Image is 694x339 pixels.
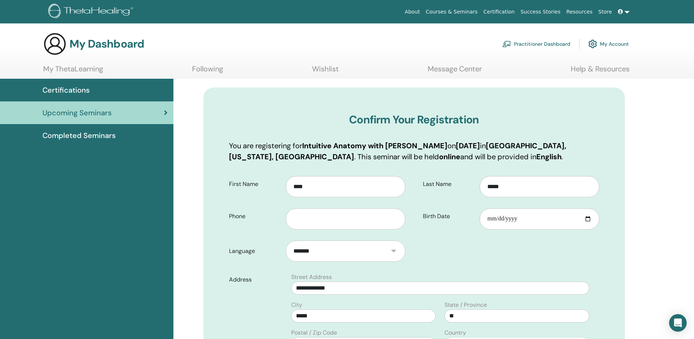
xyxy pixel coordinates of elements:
a: My ThetaLearning [43,64,103,79]
label: Last Name [417,177,480,191]
label: Postal / Zip Code [291,328,337,337]
label: Language [224,244,286,258]
img: logo.png [48,4,136,20]
label: City [291,301,302,309]
a: My Account [588,36,629,52]
label: Birth Date [417,209,480,223]
a: Success Stories [518,5,563,19]
b: English [536,152,562,161]
a: Help & Resources [571,64,630,79]
label: Address [224,273,287,287]
span: Completed Seminars [42,130,116,141]
b: [DATE] [456,141,480,150]
a: About [402,5,423,19]
label: First Name [224,177,286,191]
label: Street Address [291,273,332,282]
img: generic-user-icon.jpg [43,32,67,56]
a: Store [596,5,615,19]
div: Open Intercom Messenger [669,314,687,332]
label: Country [444,328,466,337]
a: Wishlist [312,64,339,79]
img: chalkboard-teacher.svg [502,41,511,47]
a: Practitioner Dashboard [502,36,570,52]
a: Message Center [428,64,482,79]
label: State / Province [444,301,487,309]
a: Certification [480,5,517,19]
h3: Confirm Your Registration [229,113,599,126]
label: Phone [224,209,286,223]
a: Following [192,64,223,79]
b: online [439,152,460,161]
span: Certifications [42,85,90,96]
b: Intuitive Anatomy with [PERSON_NAME] [302,141,447,150]
a: Courses & Seminars [423,5,481,19]
h3: My Dashboard [70,37,144,51]
p: You are registering for on in . This seminar will be held and will be provided in . [229,140,599,162]
img: cog.svg [588,38,597,50]
a: Resources [563,5,596,19]
span: Upcoming Seminars [42,107,112,118]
